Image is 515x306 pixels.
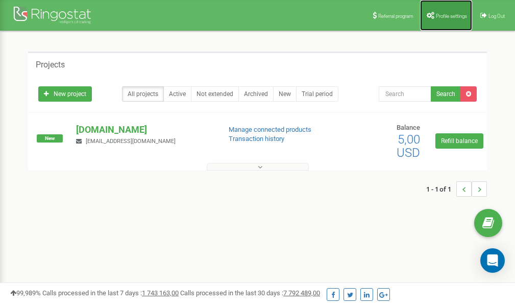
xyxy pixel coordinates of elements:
[229,126,311,133] a: Manage connected products
[10,289,41,297] span: 99,989%
[488,13,505,19] span: Log Out
[480,248,505,273] div: Open Intercom Messenger
[283,289,320,297] u: 7 792 489,00
[37,134,63,143] span: New
[426,171,487,207] nav: ...
[397,124,420,131] span: Balance
[397,132,420,160] span: 5,00 USD
[38,86,92,102] a: New project
[163,86,191,102] a: Active
[378,13,413,19] span: Referral program
[76,123,212,136] p: [DOMAIN_NAME]
[431,86,461,102] button: Search
[180,289,320,297] span: Calls processed in the last 30 days :
[122,86,164,102] a: All projects
[426,181,456,197] span: 1 - 1 of 1
[42,289,179,297] span: Calls processed in the last 7 days :
[436,13,467,19] span: Profile settings
[229,135,284,143] a: Transaction history
[142,289,179,297] u: 1 743 163,00
[273,86,297,102] a: New
[296,86,338,102] a: Trial period
[435,133,483,149] a: Refill balance
[379,86,431,102] input: Search
[86,138,176,145] span: [EMAIL_ADDRESS][DOMAIN_NAME]
[191,86,239,102] a: Not extended
[238,86,274,102] a: Archived
[36,60,65,69] h5: Projects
